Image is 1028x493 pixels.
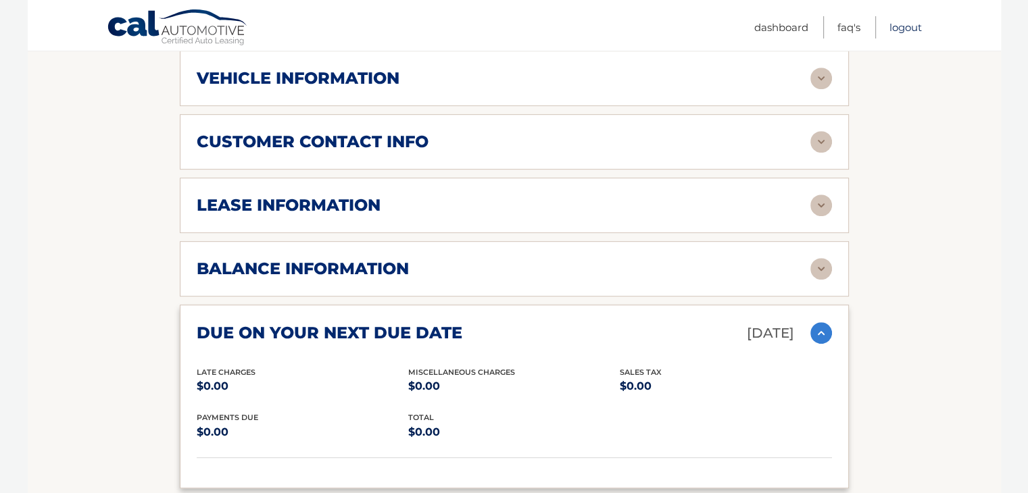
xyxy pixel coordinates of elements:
a: Logout [889,16,922,38]
img: accordion-rest.svg [810,131,832,153]
span: Payments Due [197,413,258,422]
p: $0.00 [197,377,408,396]
a: FAQ's [837,16,860,38]
span: Sales Tax [620,367,662,377]
h2: balance information [197,259,409,279]
span: Miscellaneous Charges [408,367,515,377]
h2: customer contact info [197,132,429,152]
a: Cal Automotive [107,9,249,48]
p: $0.00 [408,377,620,396]
p: $0.00 [408,423,620,442]
img: accordion-rest.svg [810,194,832,216]
h2: lease information [197,195,381,215]
img: accordion-rest.svg [810,258,832,280]
span: Late Charges [197,367,255,377]
p: $0.00 [197,423,408,442]
h2: due on your next due date [197,323,462,343]
a: Dashboard [754,16,808,38]
span: total [408,413,434,422]
img: accordion-active.svg [810,322,832,344]
p: [DATE] [747,321,794,345]
p: $0.00 [620,377,831,396]
img: accordion-rest.svg [810,68,832,89]
h2: vehicle information [197,68,399,88]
